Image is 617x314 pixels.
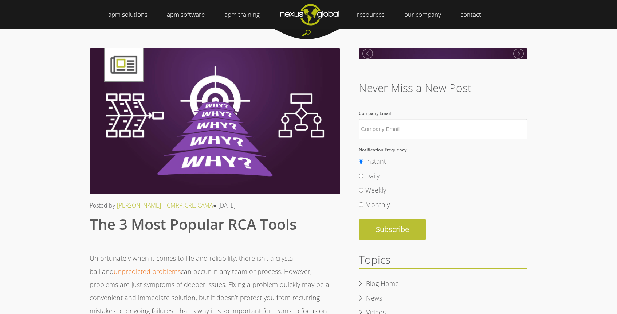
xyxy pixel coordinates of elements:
input: Monthly [359,202,363,207]
a: Blog Home [359,278,406,289]
input: Instant [359,159,363,164]
input: Company Email [359,119,527,139]
span: Topics [359,252,390,267]
a: unpredicted problems [114,267,181,276]
a: News [359,293,389,304]
a: [PERSON_NAME] | CMRP, CRL, CAMA [117,201,213,209]
input: Daily [359,174,363,178]
span: Posted by [90,201,115,209]
span: The 3 Most Popular RCA Tools [90,214,296,234]
span: ● [DATE] [213,201,236,209]
img: Meet the New Investigation Optimizer | September 2020 [359,48,527,193]
span: Never Miss a New Post [359,80,471,95]
span: Instant [365,157,386,166]
span: Company Email [359,110,391,116]
input: Subscribe [359,219,426,240]
span: Monthly [365,200,390,209]
span: Weekly [365,186,386,194]
span: Daily [365,171,380,180]
input: Weekly [359,188,363,193]
span: Notification Frequency [359,147,406,153]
